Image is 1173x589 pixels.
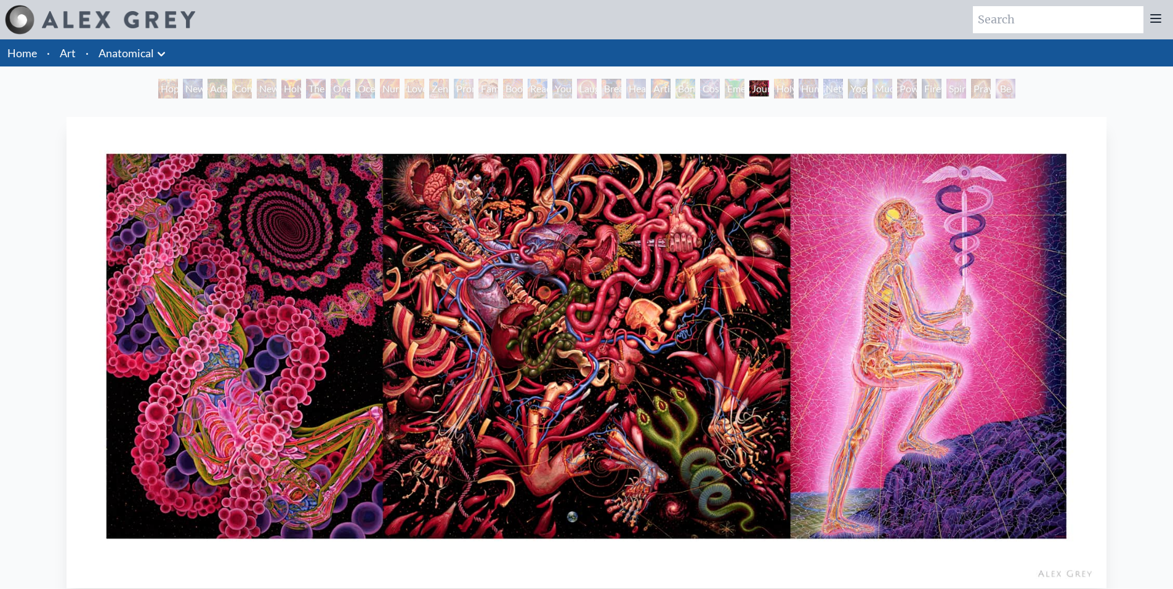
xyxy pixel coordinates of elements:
div: Networks [823,79,843,98]
div: Love Circuit [405,79,424,98]
input: Search [973,6,1143,33]
div: Power to the Peaceful [897,79,917,98]
div: Mudra [873,79,892,98]
div: Cosmic Lovers [700,79,720,98]
div: One Taste [331,79,350,98]
div: Journey of the Wounded Healer [749,79,769,98]
div: Promise [454,79,474,98]
div: Praying Hands [971,79,991,98]
div: Adam & Eve [208,79,227,98]
div: Human Geometry [799,79,818,98]
a: Home [7,46,37,60]
div: Holy Grail [281,79,301,98]
div: New Man New Woman [257,79,276,98]
div: Holy Fire [774,79,794,98]
div: Contemplation [232,79,252,98]
div: Reading [528,79,547,98]
div: Laughing Man [577,79,597,98]
div: Boo-boo [503,79,523,98]
div: Artist's Hand [651,79,671,98]
img: Journey-of-the-Wounded-Healer-Panel-1-1995-Alex-Grey-FULL-OG-watermarked.jpg [67,117,1106,588]
div: Young & Old [552,79,572,98]
div: The Kiss [306,79,326,98]
div: Be a Good Human Being [996,79,1015,98]
div: Hope [158,79,178,98]
div: Firewalking [922,79,941,98]
a: Art [60,44,76,62]
div: Ocean of Love Bliss [355,79,375,98]
li: · [42,39,55,66]
a: Anatomical [99,44,154,62]
div: Zena Lotus [429,79,449,98]
div: New Man [DEMOGRAPHIC_DATA]: [DEMOGRAPHIC_DATA] Mind [183,79,203,98]
div: Breathing [602,79,621,98]
div: Nursing [380,79,400,98]
div: Spirit Animates the Flesh [946,79,966,98]
li: · [81,39,94,66]
div: Yogi & the Möbius Sphere [848,79,868,98]
div: Bond [675,79,695,98]
div: Emerald Grail [725,79,744,98]
div: Healing [626,79,646,98]
div: Family [478,79,498,98]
